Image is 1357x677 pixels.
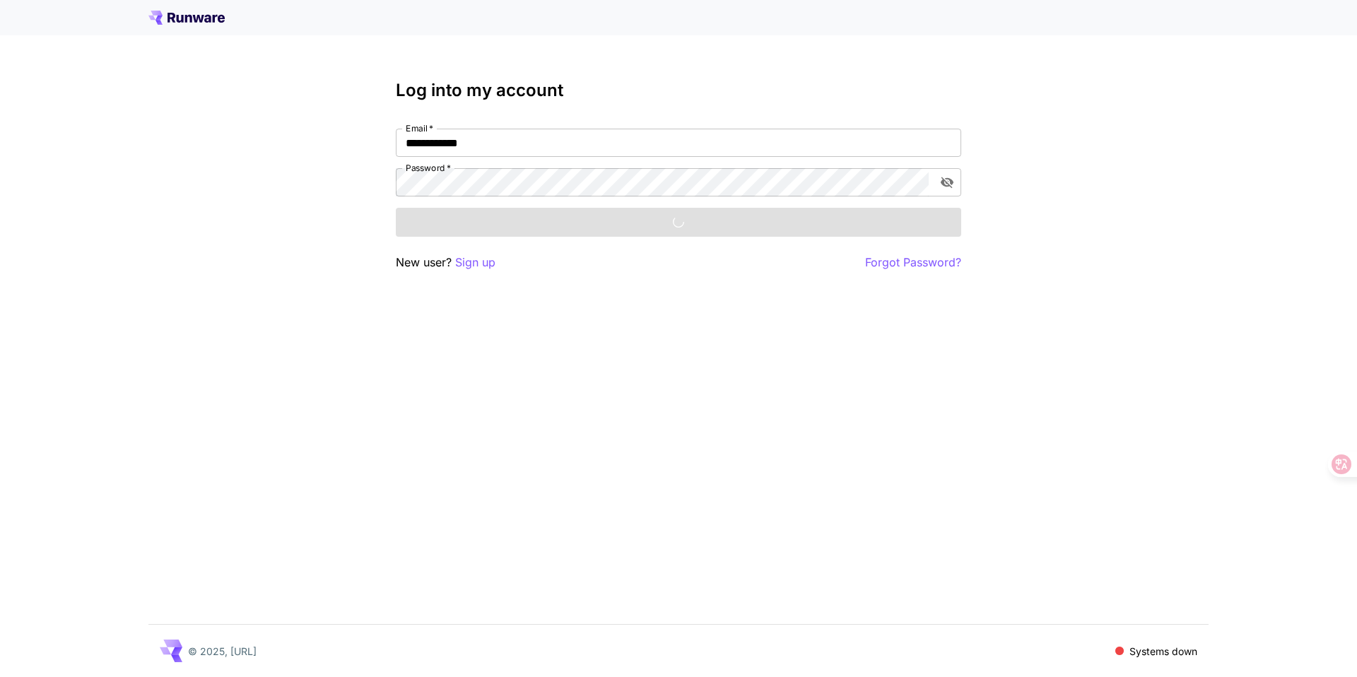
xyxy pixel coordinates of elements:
[188,644,257,659] p: © 2025, [URL]
[406,162,451,174] label: Password
[396,254,495,271] p: New user?
[1129,644,1197,659] p: Systems down
[396,81,961,100] h3: Log into my account
[406,122,433,134] label: Email
[934,170,960,195] button: toggle password visibility
[455,254,495,271] button: Sign up
[865,254,961,271] button: Forgot Password?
